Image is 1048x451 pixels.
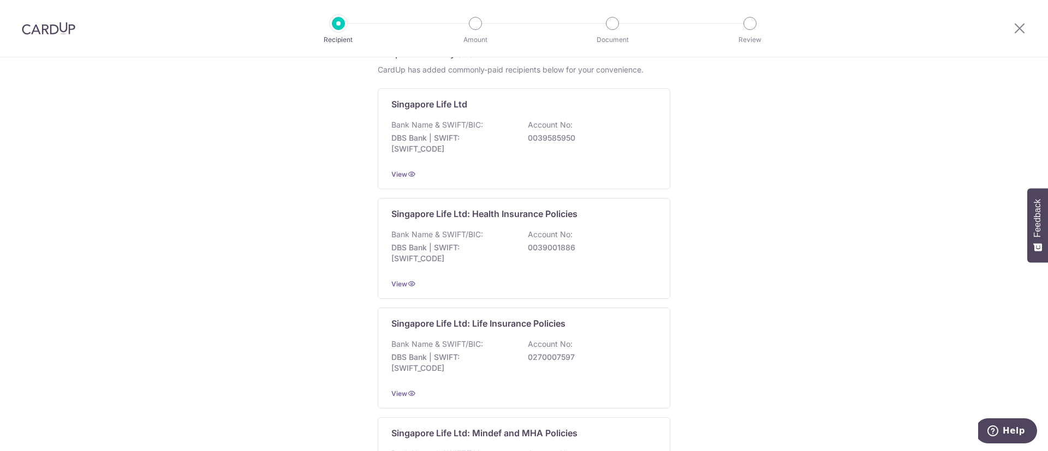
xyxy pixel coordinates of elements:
a: View [391,389,407,398]
img: CardUp [22,22,75,35]
div: CardUp has added commonly-paid recipients below for your convenience. [378,64,670,75]
a: View [391,280,407,288]
p: DBS Bank | SWIFT: [SWIFT_CODE] [391,352,514,374]
button: Feedback - Show survey [1027,188,1048,262]
p: DBS Bank | SWIFT: [SWIFT_CODE] [391,242,514,264]
iframe: Opens a widget where you can find more information [978,418,1037,446]
a: View [391,170,407,178]
p: Bank Name & SWIFT/BIC: [391,339,483,350]
p: 0270007597 [528,352,650,363]
p: Recipient [298,34,379,45]
p: 0039585950 [528,133,650,143]
p: Account No: [528,339,573,350]
p: Account No: [528,119,573,130]
p: Singapore Life Ltd: Life Insurance Policies [391,317,565,330]
p: Amount [435,34,516,45]
p: Bank Name & SWIFT/BIC: [391,119,483,130]
p: 0039001886 [528,242,650,253]
p: Review [710,34,790,45]
p: Bank Name & SWIFT/BIC: [391,229,483,240]
p: Document [572,34,653,45]
span: Feedback [1033,199,1043,237]
p: Account No: [528,229,573,240]
p: DBS Bank | SWIFT: [SWIFT_CODE] [391,133,514,154]
p: Singapore Life Ltd [391,98,467,111]
p: Singapore Life Ltd: Mindef and MHA Policies [391,426,577,440]
p: Singapore Life Ltd: Health Insurance Policies [391,207,577,220]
